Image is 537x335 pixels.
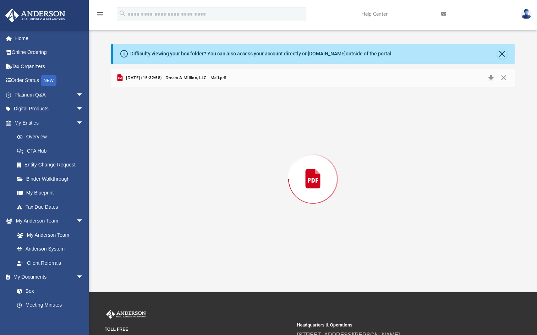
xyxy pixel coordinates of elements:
[76,214,91,229] span: arrow_drop_down
[497,73,510,83] button: Close
[10,130,94,144] a: Overview
[76,116,91,130] span: arrow_drop_down
[76,270,91,285] span: arrow_drop_down
[297,322,484,328] small: Headquarters & Operations
[5,59,94,73] a: Tax Organizers
[5,270,91,284] a: My Documentsarrow_drop_down
[130,50,393,57] div: Difficulty viewing your box folder? You can also access your account directly on outside of the p...
[124,75,226,81] span: [DATE] (15:32:58) - Dream A Million, LLC - Mail.pdf
[76,102,91,116] span: arrow_drop_down
[111,69,515,271] div: Preview
[10,200,94,214] a: Tax Due Dates
[41,75,56,86] div: NEW
[105,310,147,319] img: Anderson Advisors Platinum Portal
[5,88,94,102] a: Platinum Q&Aarrow_drop_down
[521,9,532,19] img: User Pic
[10,172,94,186] a: Binder Walkthrough
[5,214,91,228] a: My Anderson Teamarrow_drop_down
[10,228,87,242] a: My Anderson Team
[10,144,94,158] a: CTA Hub
[10,256,91,270] a: Client Referrals
[119,10,126,17] i: search
[5,31,94,45] a: Home
[10,284,87,298] a: Box
[105,326,292,333] small: TOLL FREE
[5,102,94,116] a: Digital Productsarrow_drop_down
[5,73,94,88] a: Order StatusNEW
[5,116,94,130] a: My Entitiesarrow_drop_down
[10,242,91,256] a: Anderson System
[308,51,346,56] a: [DOMAIN_NAME]
[10,158,94,172] a: Entity Change Request
[497,49,507,59] button: Close
[10,298,91,312] a: Meeting Minutes
[96,13,104,18] a: menu
[76,88,91,102] span: arrow_drop_down
[96,10,104,18] i: menu
[3,9,67,22] img: Anderson Advisors Platinum Portal
[10,186,91,200] a: My Blueprint
[5,45,94,60] a: Online Ordering
[484,73,497,83] button: Download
